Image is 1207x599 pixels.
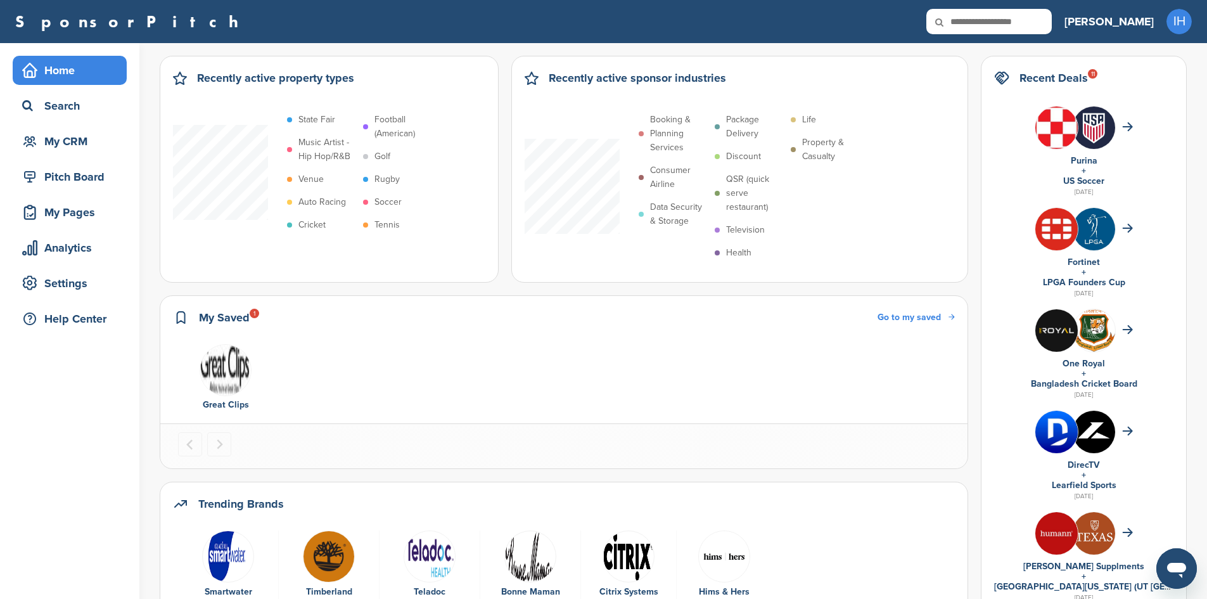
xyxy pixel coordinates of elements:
[1035,106,1078,149] img: 1lv1zgax 400x400
[306,586,352,597] a: Timberland
[298,218,326,232] p: Cricket
[19,272,127,295] div: Settings
[726,223,765,237] p: Television
[404,531,456,583] img: Screen shot 2020 04 01 at 10.03.24 am
[19,307,127,330] div: Help Center
[298,136,357,164] p: Music Artist - Hip Hop/R&B
[1088,69,1097,79] div: 11
[1068,460,1100,470] a: DirecTV
[298,195,346,209] p: Auto Racing
[13,304,127,333] a: Help Center
[1068,257,1100,267] a: Fortinet
[205,586,252,597] a: Smartwater
[250,309,259,318] div: 1
[1019,69,1088,87] h2: Recent Deals
[13,127,127,156] a: My CRM
[549,69,726,87] h2: Recently active sponsor industries
[802,113,816,127] p: Life
[1082,368,1086,379] a: +
[19,165,127,188] div: Pitch Board
[15,13,246,30] a: SponsorPitch
[1023,561,1144,572] a: [PERSON_NAME] Supplments
[374,195,402,209] p: Soccer
[1063,358,1105,369] a: One Royal
[13,269,127,298] a: Settings
[1064,8,1154,35] a: [PERSON_NAME]
[374,218,400,232] p: Tennis
[726,172,784,214] p: QSR (quick serve restaurant)
[802,136,860,164] p: Property & Casualty
[207,432,231,456] button: Next slide
[726,246,751,260] p: Health
[699,586,750,597] a: Hims & Hers
[198,495,284,513] h2: Trending Brands
[1035,309,1078,352] img: S8lgkjzz 400x400
[1082,165,1086,176] a: +
[1064,13,1154,30] h3: [PERSON_NAME]
[1073,309,1115,352] img: Open uri20141112 64162 1947g57?1415806541
[1035,512,1078,555] img: Xl cslqk 400x400
[1156,548,1197,589] iframe: Button to launch messaging window
[1166,9,1192,34] span: IH
[13,198,127,227] a: My Pages
[1073,512,1115,555] img: Unnamed
[13,162,127,191] a: Pitch Board
[1082,267,1086,278] a: +
[19,94,127,117] div: Search
[1043,277,1125,288] a: LPGA Founders Cup
[1073,106,1115,149] img: whvs id 400x400
[1035,411,1078,453] img: 0c2wmxyy 400x400
[184,531,272,581] a: Logo smartwater
[1063,176,1104,186] a: US Soccer
[599,586,658,597] a: Citrix Systems
[202,531,254,583] img: Logo smartwater
[298,113,335,127] p: State Fair
[994,288,1173,299] div: [DATE]
[178,344,273,413] div: 1 of 1
[298,172,324,186] p: Venue
[603,531,655,583] img: Data
[13,91,127,120] a: Search
[504,531,556,583] img: Bonne maman logo
[19,236,127,259] div: Analytics
[650,164,708,191] p: Consumer Airline
[878,311,955,325] a: Go to my saved
[878,312,941,323] span: Go to my saved
[994,186,1173,198] div: [DATE]
[13,233,127,262] a: Analytics
[19,130,127,153] div: My CRM
[650,200,708,228] p: Data Security & Storage
[386,531,473,581] a: Screen shot 2020 04 01 at 10.03.24 am
[374,150,390,164] p: Golf
[200,344,252,396] img: Data
[650,113,708,155] p: Booking & Planning Services
[698,531,750,583] img: Hh
[197,69,354,87] h2: Recently active property types
[726,150,761,164] p: Discount
[374,113,433,141] p: Football (American)
[414,586,445,597] a: Teladoc
[1082,571,1086,582] a: +
[501,586,560,597] a: Bonne Maman
[1052,480,1116,491] a: Learfield Sports
[1073,411,1115,453] img: Yitarkkj 400x400
[1073,208,1115,250] img: Nxoc7o2q 400x400
[199,309,250,326] h2: My Saved
[178,432,202,456] button: Previous slide
[374,172,400,186] p: Rugby
[726,113,784,141] p: Package Delivery
[13,56,127,85] a: Home
[683,531,765,581] a: Hh
[184,398,267,412] div: Great Clips
[1031,378,1137,389] a: Bangladesh Cricket Board
[184,344,267,413] a: Data Great Clips
[1035,208,1078,250] img: Vigjnoap 400x400
[994,389,1173,401] div: [DATE]
[303,531,355,583] img: A4koej8y 400x400
[587,531,670,581] a: Data
[1082,470,1086,480] a: +
[487,531,574,581] a: Bonne maman logo
[285,531,373,581] a: A4koej8y 400x400
[1071,155,1097,166] a: Purina
[994,491,1173,502] div: [DATE]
